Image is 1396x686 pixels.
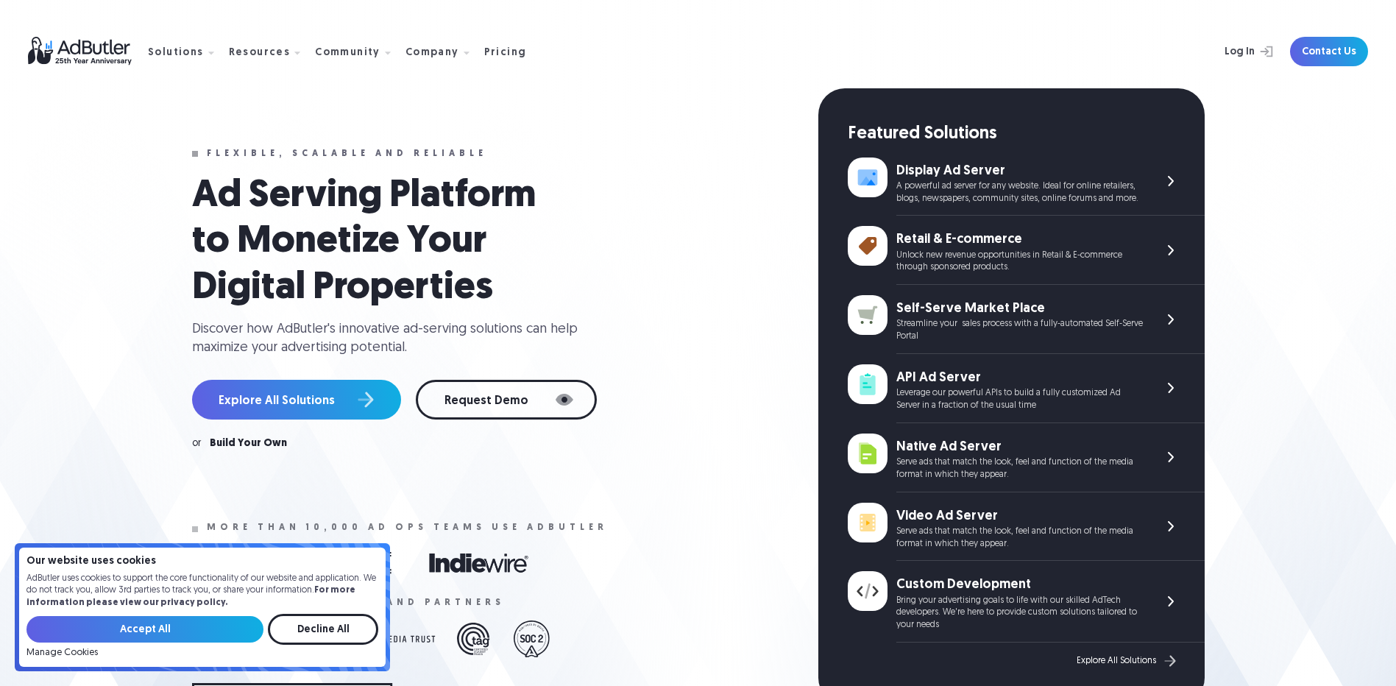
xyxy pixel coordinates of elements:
div: Native Ad Server [896,438,1143,456]
a: Contact Us [1290,37,1368,66]
div: Unlock new revenue opportunities in Retail & E-commerce through sponsored products. [896,250,1143,275]
a: Pricing [484,45,539,58]
a: Build Your Own [210,439,287,449]
a: Display Ad Server A powerful ad server for any website. Ideal for online retailers, blogs, newspa... [848,147,1205,216]
h1: Ad Serving Platform to Monetize Your Digital Properties [192,174,575,311]
div: Community [315,48,380,58]
div: Retail & E-commerce [896,230,1143,249]
div: Display Ad Server [896,162,1143,180]
a: Custom Development Bring your advertising goals to life with our skilled AdTech developers. We're... [848,561,1205,643]
a: Self-Serve Market Place Streamline your sales process with a fully-automated Self-Serve Portal [848,285,1205,354]
div: API Ad Server [896,369,1143,387]
div: Leverage our powerful APIs to build a fully customized Ad Server in a fraction of the usual time [896,387,1143,412]
a: Explore All Solutions [192,380,401,420]
div: Video Ad Server [896,507,1143,526]
div: Self-Serve Market Place [896,300,1143,318]
div: More than 10,000 ad ops teams use adbutler [207,523,608,533]
div: Solutions [148,48,204,58]
div: Flexible, scalable and reliable [207,149,487,159]
div: Resources [229,48,291,58]
h4: Our website uses cookies [26,556,378,567]
div: A powerful ad server for any website. Ideal for online retailers, blogs, newspapers, community si... [896,180,1143,205]
div: Bring your advertising goals to life with our skilled AdTech developers. We're here to provide cu... [896,595,1143,632]
a: Request Demo [416,380,597,420]
input: Accept All [26,616,263,643]
div: Pricing [484,48,527,58]
input: Decline All [268,614,378,645]
div: Custom Development [896,576,1143,594]
div: Company [405,48,459,58]
div: Serve ads that match the look, feel and function of the media format in which they appear. [896,526,1143,551]
div: Discover how AdButler's innovative ad-serving solutions can help maximize your advertising potent... [192,320,589,357]
a: API Ad Server Leverage our powerful APIs to build a fully customized Ad Server in a fraction of t... [848,354,1205,423]
div: or [192,439,201,449]
a: Retail & E-commerce Unlock new revenue opportunities in Retail & E-commerce through sponsored pro... [848,216,1205,285]
p: AdButler uses cookies to support the core functionality of our website and application. We do not... [26,573,378,609]
div: Streamline your sales process with a fully-automated Self-Serve Portal [896,318,1143,343]
a: Video Ad Server Serve ads that match the look, feel and function of the media format in which the... [848,492,1205,562]
a: Log In [1186,37,1281,66]
div: Serve ads that match the look, feel and function of the media format in which they appear. [896,456,1143,481]
a: Explore All Solutions [1077,651,1180,671]
div: Featured Solutions [848,122,1205,147]
div: Explore All Solutions [1077,656,1156,666]
a: Native Ad Server Serve ads that match the look, feel and function of the media format in which th... [848,423,1205,492]
a: Manage Cookies [26,648,98,658]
